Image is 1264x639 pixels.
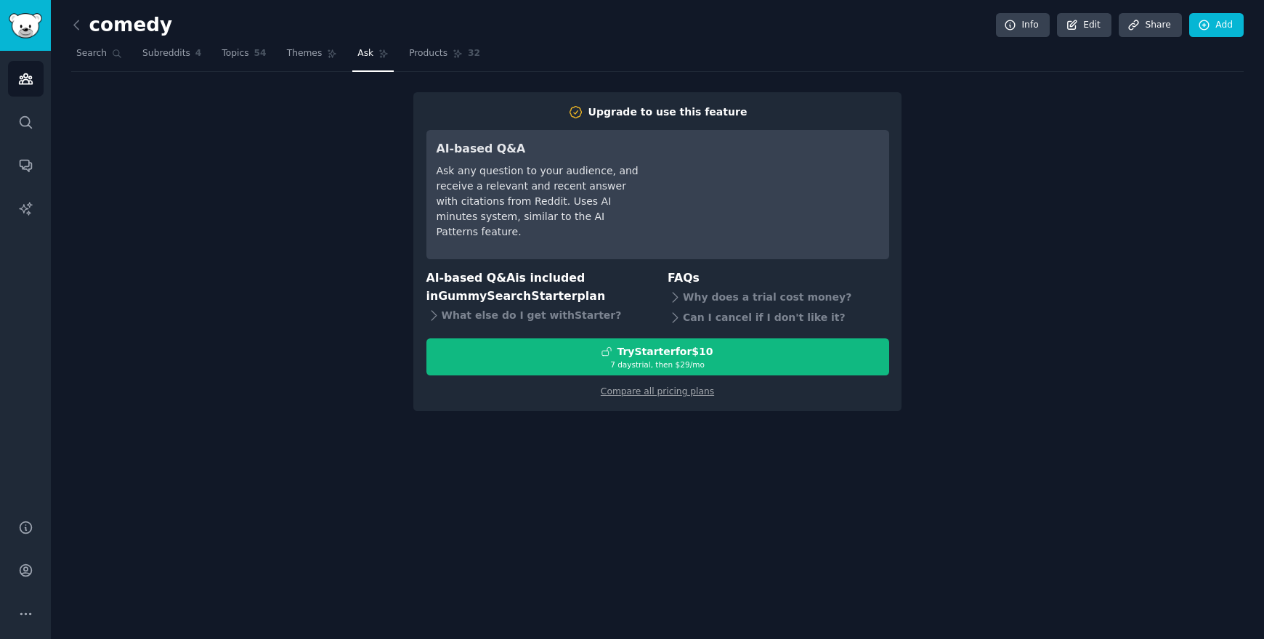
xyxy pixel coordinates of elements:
div: Ask any question to your audience, and receive a relevant and recent answer with citations from R... [437,163,641,240]
a: Compare all pricing plans [601,386,714,396]
div: Upgrade to use this feature [588,105,748,120]
div: What else do I get with Starter ? [426,305,648,325]
h3: FAQs [668,269,889,288]
span: 4 [195,47,202,60]
div: Can I cancel if I don't like it? [668,308,889,328]
a: Info [996,13,1050,38]
a: Products32 [404,42,485,72]
button: TryStarterfor$107 daystrial, then $29/mo [426,338,889,375]
div: Why does a trial cost money? [668,288,889,308]
h3: AI-based Q&A [437,140,641,158]
a: Share [1119,13,1181,38]
span: Subreddits [142,47,190,60]
a: Search [71,42,127,72]
span: Topics [222,47,248,60]
a: Themes [282,42,343,72]
img: GummySearch logo [9,13,42,38]
a: Ask [352,42,394,72]
a: Topics54 [216,42,271,72]
span: Themes [287,47,323,60]
span: GummySearch Starter [438,289,577,303]
h2: comedy [71,14,172,37]
div: 7 days trial, then $ 29 /mo [427,359,888,370]
h3: AI-based Q&A is included in plan [426,269,648,305]
span: Ask [357,47,373,60]
span: Products [409,47,447,60]
div: Try Starter for $10 [617,344,713,359]
a: Subreddits4 [137,42,206,72]
span: 32 [468,47,480,60]
a: Add [1189,13,1244,38]
a: Edit [1057,13,1111,38]
span: Search [76,47,107,60]
span: 54 [254,47,267,60]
